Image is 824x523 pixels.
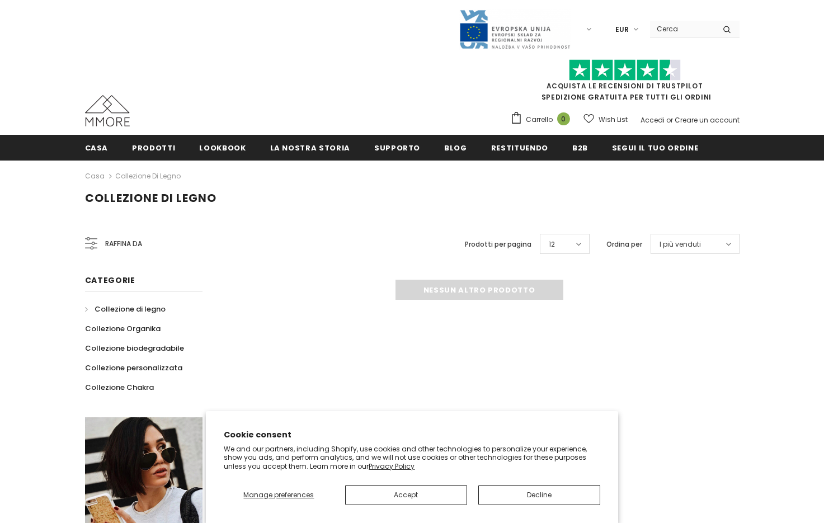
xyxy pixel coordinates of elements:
span: supporto [374,143,420,153]
span: Lookbook [199,143,246,153]
span: EUR [615,24,629,35]
label: Ordina per [606,239,642,250]
a: Casa [85,135,109,160]
a: Collezione personalizzata [85,358,182,378]
img: Fidati di Pilot Stars [569,59,681,81]
span: Restituendo [491,143,548,153]
a: Acquista le recensioni di TrustPilot [547,81,703,91]
a: Lookbook [199,135,246,160]
span: Raffina da [105,238,142,250]
span: Collezione biodegradabile [85,343,184,354]
a: Privacy Policy [369,461,415,471]
span: Wish List [599,114,628,125]
span: SPEDIZIONE GRATUITA PER TUTTI GLI ORDINI [510,64,740,102]
a: Collezione di legno [85,299,166,319]
span: Collezione Chakra [85,382,154,393]
img: Casi MMORE [85,95,130,126]
span: Casa [85,143,109,153]
span: Collezione Organika [85,323,161,334]
a: supporto [374,135,420,160]
span: 12 [549,239,555,250]
span: Categorie [85,275,135,286]
a: Collezione Chakra [85,378,154,397]
input: Search Site [650,21,714,37]
span: I più venduti [660,239,701,250]
h2: Cookie consent [224,429,600,441]
span: Blog [444,143,467,153]
span: Segui il tuo ordine [612,143,698,153]
a: Prodotti [132,135,175,160]
label: Prodotti per pagina [465,239,531,250]
a: B2B [572,135,588,160]
span: Prodotti [132,143,175,153]
img: Javni Razpis [459,9,571,50]
a: Collezione Organika [85,319,161,338]
button: Manage preferences [224,485,333,505]
a: La nostra storia [270,135,350,160]
a: Collezione biodegradabile [85,338,184,358]
a: Javni Razpis [459,24,571,34]
a: Wish List [583,110,628,129]
span: Collezione di legno [85,190,216,206]
a: Blog [444,135,467,160]
span: B2B [572,143,588,153]
span: or [666,115,673,125]
span: 0 [557,112,570,125]
button: Decline [478,485,600,505]
span: La nostra storia [270,143,350,153]
span: Manage preferences [243,490,314,500]
span: Carrello [526,114,553,125]
a: Carrello 0 [510,111,576,128]
a: Accedi [641,115,665,125]
a: Creare un account [675,115,740,125]
span: Collezione di legno [95,304,166,314]
a: Casa [85,169,105,183]
p: We and our partners, including Shopify, use cookies and other technologies to personalize your ex... [224,445,600,471]
a: Segui il tuo ordine [612,135,698,160]
button: Accept [345,485,467,505]
a: Restituendo [491,135,548,160]
a: Collezione di legno [115,171,181,181]
span: Collezione personalizzata [85,362,182,373]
